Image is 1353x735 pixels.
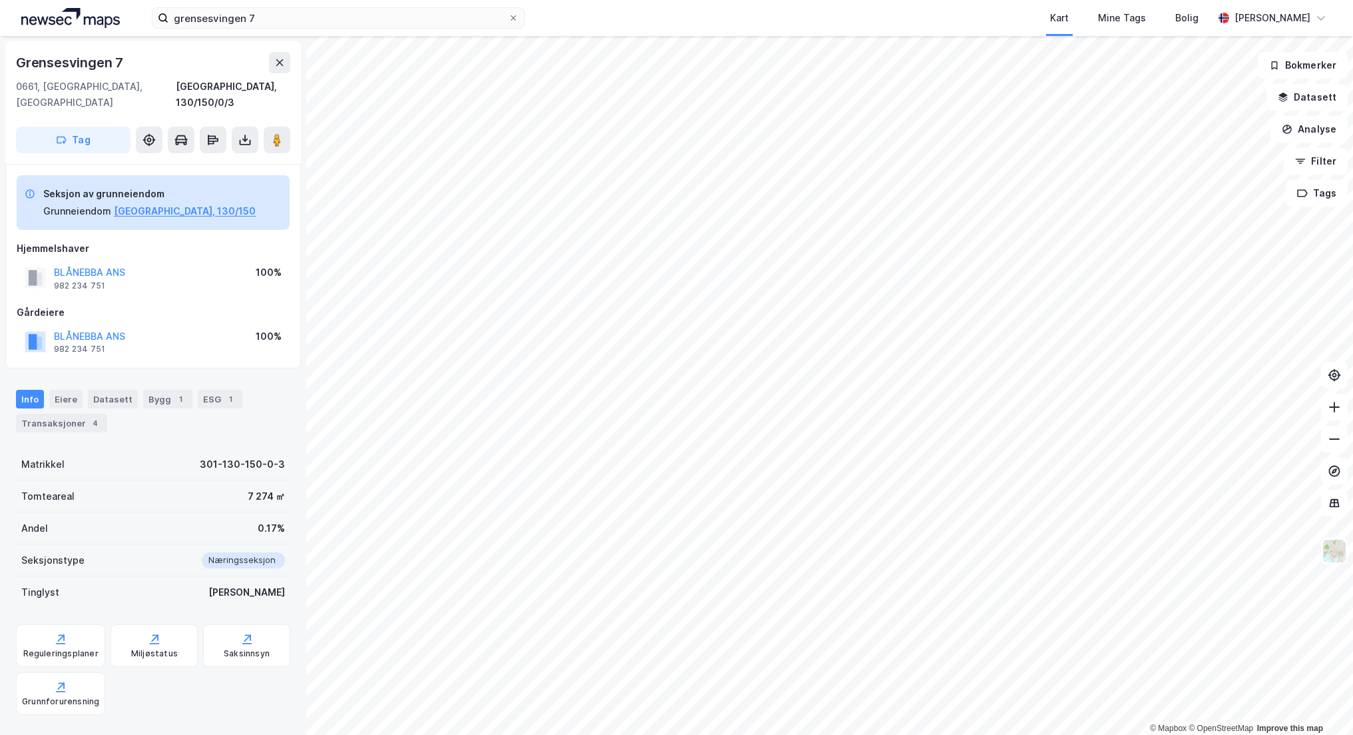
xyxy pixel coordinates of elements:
div: 1 [174,392,187,406]
div: Bygg [143,390,192,408]
button: Tag [16,127,131,153]
div: 100% [256,329,282,345]
div: Seksjonstype [21,552,85,568]
div: Tinglyst [21,584,59,600]
button: Bokmerker [1258,52,1348,79]
div: Gårdeiere [17,305,290,321]
img: logo.a4113a55bc3d86da70a041830d287a7e.svg [21,8,120,28]
div: 0661, [GEOGRAPHIC_DATA], [GEOGRAPHIC_DATA] [16,79,176,111]
img: Z [1322,538,1347,564]
button: [GEOGRAPHIC_DATA], 130/150 [114,203,256,219]
div: 7 274 ㎡ [248,488,285,504]
button: Tags [1286,180,1348,207]
button: Analyse [1270,116,1348,143]
input: Søk på adresse, matrikkel, gårdeiere, leietakere eller personer [168,8,508,28]
div: 1 [224,392,237,406]
div: 4 [89,416,102,430]
div: Grunneiendom [43,203,111,219]
div: ESG [198,390,242,408]
div: Miljøstatus [131,648,178,659]
div: Datasett [88,390,138,408]
div: [PERSON_NAME] [208,584,285,600]
div: Transaksjoner [16,414,107,432]
div: 982 234 751 [54,344,105,355]
div: Reguleringsplaner [23,648,99,659]
div: Andel [21,520,48,536]
div: 0.17% [258,520,285,536]
iframe: Chat Widget [1286,671,1353,735]
div: [GEOGRAPHIC_DATA], 130/150/0/3 [176,79,290,111]
button: Datasett [1266,84,1348,111]
div: Matrikkel [21,456,65,472]
div: [PERSON_NAME] [1234,10,1310,26]
a: Mapbox [1150,724,1187,733]
a: Improve this map [1257,724,1323,733]
div: Mine Tags [1098,10,1146,26]
div: Saksinnsyn [224,648,270,659]
div: Seksjon av grunneiendom [43,186,256,202]
div: Hjemmelshaver [17,241,290,257]
div: 100% [256,265,282,281]
div: Eiere [49,390,83,408]
div: Kontrollprogram for chat [1286,671,1353,735]
div: Info [16,390,44,408]
div: Tomteareal [21,488,75,504]
button: Filter [1284,148,1348,175]
a: OpenStreetMap [1189,724,1253,733]
div: Grunnforurensning [22,696,99,707]
div: 301-130-150-0-3 [200,456,285,472]
div: Grensesvingen 7 [16,52,126,73]
div: Kart [1050,10,1069,26]
div: 982 234 751 [54,281,105,291]
div: Bolig [1175,10,1199,26]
